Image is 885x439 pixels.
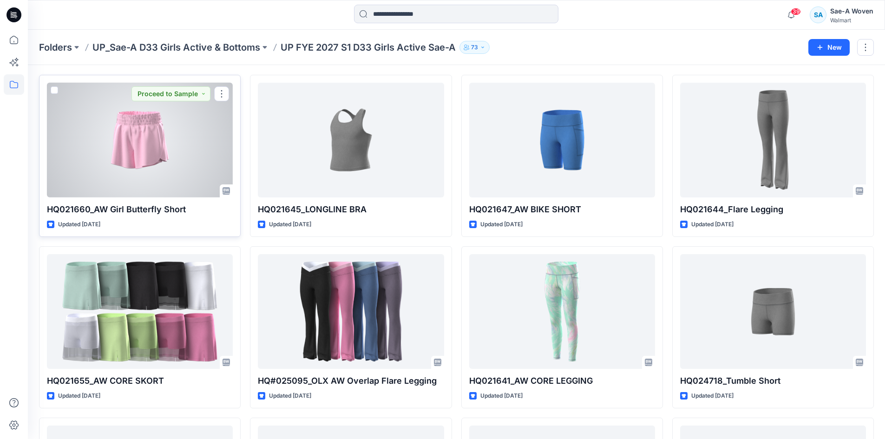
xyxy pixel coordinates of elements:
[480,391,523,401] p: Updated [DATE]
[808,39,850,56] button: New
[469,83,655,197] a: HQ021647_AW BIKE SHORT
[47,203,233,216] p: HQ021660_AW Girl Butterfly Short
[480,220,523,229] p: Updated [DATE]
[258,374,444,387] p: HQ#025095_OLX AW Overlap Flare Legging
[469,203,655,216] p: HQ021647_AW BIKE SHORT
[58,391,100,401] p: Updated [DATE]
[810,7,826,23] div: SA
[47,374,233,387] p: HQ021655_AW CORE SKORT
[58,220,100,229] p: Updated [DATE]
[269,220,311,229] p: Updated [DATE]
[269,391,311,401] p: Updated [DATE]
[791,8,801,15] span: 39
[258,254,444,369] a: HQ#025095_OLX AW Overlap Flare Legging
[281,41,456,54] p: UP FYE 2027 S1 D33 Girls Active Sae-A
[92,41,260,54] a: UP_Sae-A D33 Girls Active & Bottoms
[47,254,233,369] a: HQ021655_AW CORE SKORT
[680,254,866,369] a: HQ024718_Tumble Short
[258,83,444,197] a: HQ021645_LONGLINE BRA
[830,6,873,17] div: Sae-A Woven
[47,83,233,197] a: HQ021660_AW Girl Butterfly Short
[39,41,72,54] a: Folders
[691,391,734,401] p: Updated [DATE]
[471,42,478,52] p: 73
[830,17,873,24] div: Walmart
[680,83,866,197] a: HQ021644_Flare Legging
[691,220,734,229] p: Updated [DATE]
[469,374,655,387] p: HQ021641_AW CORE LEGGING
[680,203,866,216] p: HQ021644_Flare Legging
[258,203,444,216] p: HQ021645_LONGLINE BRA
[469,254,655,369] a: HQ021641_AW CORE LEGGING
[459,41,490,54] button: 73
[680,374,866,387] p: HQ024718_Tumble Short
